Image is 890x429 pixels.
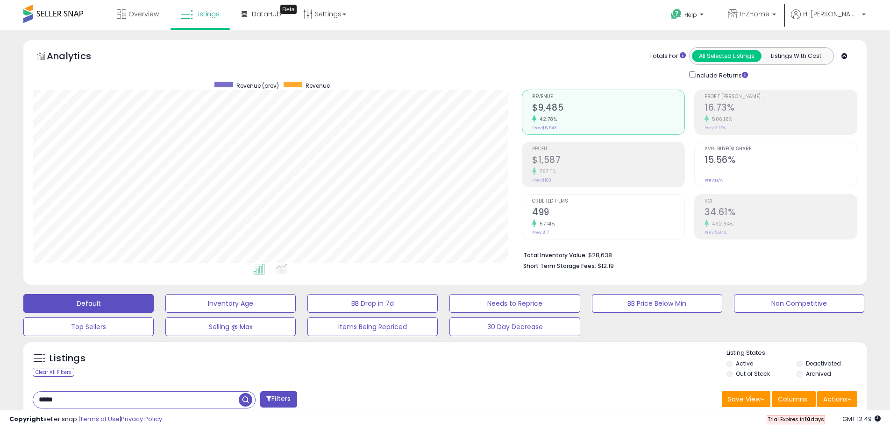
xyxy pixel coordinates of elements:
[806,370,831,378] label: Archived
[761,50,831,62] button: Listings With Cost
[705,155,857,167] h2: 15.56%
[260,391,297,408] button: Filters
[649,52,686,61] div: Totals For
[80,415,120,423] a: Terms of Use
[592,294,722,313] button: BB Price Below Min
[806,359,841,367] label: Deactivated
[280,5,297,14] div: Tooltip anchor
[306,82,330,90] span: Revenue
[705,207,857,219] h2: 34.61%
[722,391,770,407] button: Save View
[252,9,281,19] span: DataHub
[523,249,850,260] li: $28,638
[165,317,296,336] button: Selling @ Max
[663,1,713,30] a: Help
[768,415,824,423] span: Trial Expires in days
[709,220,733,227] small: 492.64%
[532,147,684,152] span: Profit
[165,294,296,313] button: Inventory Age
[705,177,723,183] small: Prev: N/A
[523,262,596,270] b: Short Term Storage Fees:
[670,8,682,20] i: Get Help
[195,9,220,19] span: Listings
[9,415,162,424] div: seller snap | |
[532,94,684,99] span: Revenue
[692,50,762,62] button: All Selected Listings
[121,415,162,423] a: Privacy Policy
[598,261,614,270] span: $12.19
[791,9,866,30] a: Hi [PERSON_NAME]
[449,317,580,336] button: 30 Day Decrease
[532,102,684,115] h2: $9,485
[307,294,438,313] button: BB Drop in 7d
[50,352,85,365] h5: Listings
[532,230,549,235] small: Prev: 317
[803,9,859,19] span: Hi [PERSON_NAME]
[532,125,557,131] small: Prev: $6,643
[9,415,43,423] strong: Copyright
[682,70,759,80] div: Include Returns
[47,49,109,65] h5: Analytics
[772,391,816,407] button: Columns
[778,394,807,404] span: Columns
[740,9,769,19] span: InZHome
[736,359,753,367] label: Active
[805,415,811,423] b: 10
[532,207,684,219] h2: 499
[536,220,555,227] small: 57.41%
[532,177,551,183] small: Prev: $183
[736,370,770,378] label: Out of Stock
[705,199,857,204] span: ROI
[709,116,733,123] small: 506.16%
[726,349,867,358] p: Listing States:
[23,317,154,336] button: Top Sellers
[532,155,684,167] h2: $1,587
[536,168,556,175] small: 767.11%
[307,317,438,336] button: Items Being Repriced
[734,294,864,313] button: Non Competitive
[705,147,857,152] span: Avg. Buybox Share
[705,94,857,99] span: Profit [PERSON_NAME]
[536,116,557,123] small: 42.78%
[684,11,697,19] span: Help
[449,294,580,313] button: Needs to Reprice
[532,199,684,204] span: Ordered Items
[842,415,881,423] span: 2025-08-12 12:49 GMT
[23,294,154,313] button: Default
[705,125,726,131] small: Prev: 2.76%
[128,9,159,19] span: Overview
[705,230,726,235] small: Prev: 5.84%
[523,251,587,259] b: Total Inventory Value:
[236,82,279,90] span: Revenue (prev)
[33,368,74,377] div: Clear All Filters
[817,391,857,407] button: Actions
[705,102,857,115] h2: 16.73%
